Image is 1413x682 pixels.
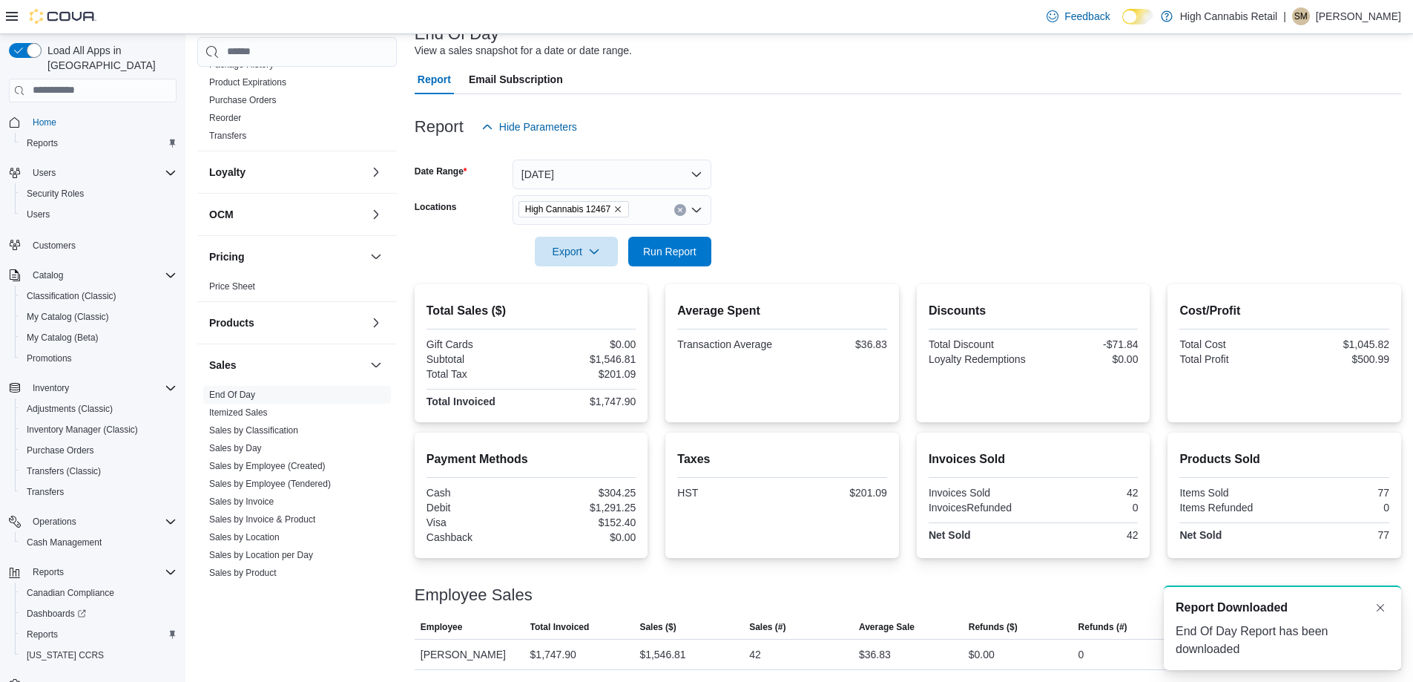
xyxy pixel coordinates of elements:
[1179,353,1281,365] div: Total Profit
[27,587,114,599] span: Canadian Compliance
[42,43,177,73] span: Load All Apps in [GEOGRAPHIC_DATA]
[15,286,182,306] button: Classification (Classic)
[209,425,298,436] a: Sales by Classification
[628,237,711,266] button: Run Report
[1179,529,1222,541] strong: Net Sold
[677,487,779,499] div: HST
[27,445,94,456] span: Purchase Orders
[209,358,237,373] h3: Sales
[209,77,286,88] a: Product Expirations
[209,249,364,264] button: Pricing
[426,368,528,380] div: Total Tax
[21,483,177,501] span: Transfers
[209,407,268,419] span: Itemized Sales
[33,269,63,281] span: Catalog
[929,338,1030,350] div: Total Discount
[15,461,182,482] button: Transfers (Classic)
[27,311,109,323] span: My Catalog (Classic)
[3,163,182,183] button: Users
[15,133,182,154] button: Reports
[534,502,636,514] div: $1,291.25
[209,568,277,578] a: Sales by Product
[929,529,971,541] strong: Net Sold
[415,118,464,136] h3: Report
[674,204,686,216] button: Clear input
[530,646,576,663] div: $1,747.90
[534,517,636,528] div: $152.40
[859,621,915,633] span: Average Sale
[418,65,451,94] span: Report
[1288,529,1389,541] div: 77
[209,207,234,222] h3: OCM
[27,513,82,531] button: Operations
[21,206,56,223] a: Users
[415,43,632,59] div: View a sales snapshot for a date or date range.
[785,487,887,499] div: $201.09
[426,487,528,499] div: Cash
[1078,646,1084,663] div: 0
[534,368,636,380] div: $201.09
[475,112,583,142] button: Hide Parameters
[27,424,138,436] span: Inventory Manager (Classic)
[27,379,177,397] span: Inventory
[3,234,182,255] button: Customers
[415,165,467,177] label: Date Range
[209,281,255,292] a: Price Sheet
[27,188,84,200] span: Security Roles
[3,511,182,532] button: Operations
[1288,502,1389,514] div: 0
[639,646,685,663] div: $1,546.81
[749,646,761,663] div: 42
[209,496,274,508] span: Sales by Invoice
[426,338,528,350] div: Gift Cards
[677,338,779,350] div: Transaction Average
[415,25,499,43] h3: End Of Day
[27,164,62,182] button: Users
[1288,353,1389,365] div: $500.99
[209,112,241,124] span: Reorder
[21,308,115,326] a: My Catalog (Classic)
[27,608,86,620] span: Dashboards
[1180,7,1278,25] p: High Cannabis Retail
[15,306,182,327] button: My Catalog (Classic)
[209,390,255,400] a: End Of Day
[209,550,313,560] a: Sales by Location per Day
[367,248,385,266] button: Pricing
[21,626,64,643] a: Reports
[209,549,313,561] span: Sales by Location per Day
[1179,302,1389,320] h2: Cost/Profit
[21,442,100,459] a: Purchase Orders
[27,513,177,531] span: Operations
[27,209,50,220] span: Users
[209,514,315,525] span: Sales by Invoice & Product
[367,206,385,223] button: OCM
[33,117,56,128] span: Home
[1176,623,1389,658] div: End Of Day Report has been downloaded
[209,95,277,105] a: Purchase Orders
[859,646,891,663] div: $36.83
[1064,9,1110,24] span: Feedback
[209,315,364,330] button: Products
[518,201,629,217] span: High Cannabis 12467
[969,621,1018,633] span: Refunds ($)
[197,278,397,301] div: Pricing
[1078,621,1127,633] span: Refunds (#)
[209,113,241,123] a: Reorder
[209,389,255,401] span: End Of Day
[415,640,524,669] div: [PERSON_NAME]
[1179,502,1281,514] div: Items Refunded
[27,266,177,284] span: Catalog
[209,281,255,292] span: Price Sheet
[785,338,887,350] div: $36.83
[367,314,385,332] button: Products
[421,621,463,633] span: Employee
[1179,450,1389,468] h2: Products Sold
[209,76,286,88] span: Product Expirations
[21,134,177,152] span: Reports
[1179,338,1281,350] div: Total Cost
[209,443,262,453] a: Sales by Day
[27,537,102,548] span: Cash Management
[21,134,64,152] a: Reports
[27,465,101,477] span: Transfers (Classic)
[33,516,76,528] span: Operations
